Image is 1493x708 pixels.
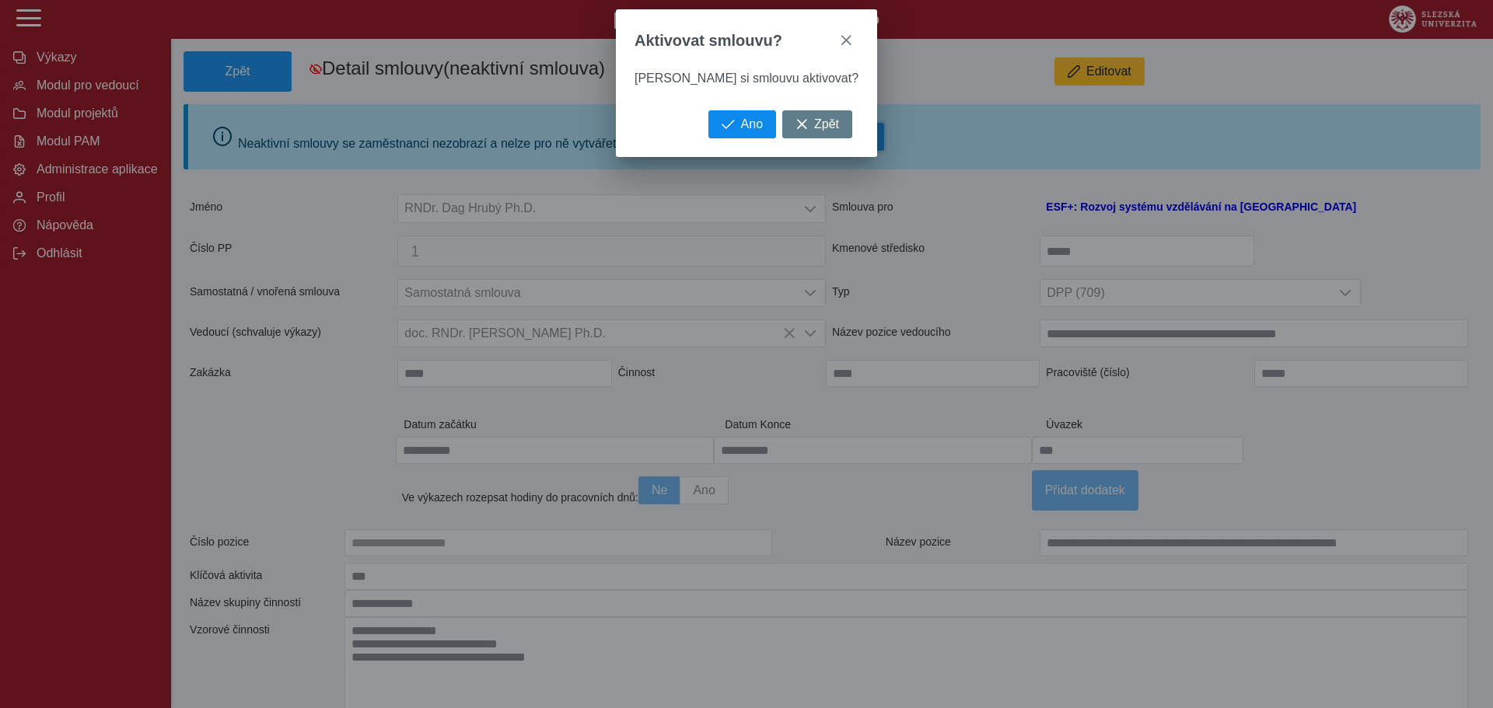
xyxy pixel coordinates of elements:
[814,117,839,131] span: Zpět
[708,110,776,138] button: Ano
[834,28,858,53] button: close
[635,71,858,85] div: [PERSON_NAME] si smlouvu aktivovat?
[635,32,782,50] span: Aktivovat smlouvu?
[782,110,852,138] button: Zpět
[741,117,763,131] span: Ano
